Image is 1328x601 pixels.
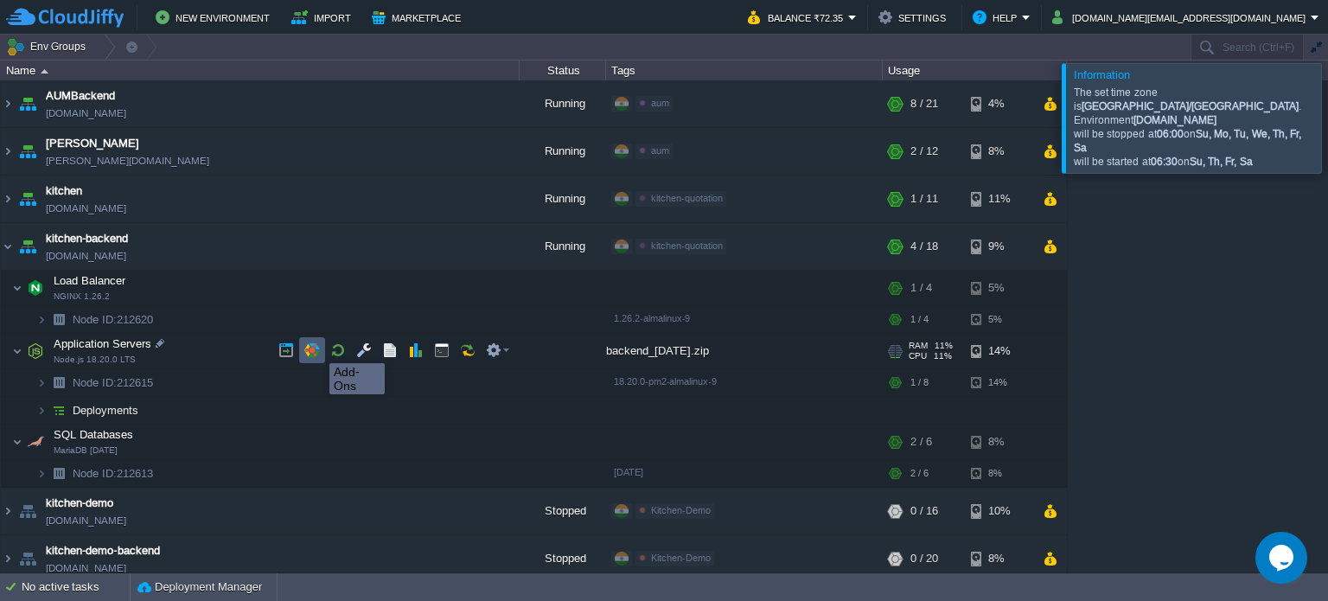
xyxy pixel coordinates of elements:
img: AMDAwAAAACH5BAEAAAAALAAAAAABAAEAAAICRAEAOw== [12,425,22,459]
a: kitchen [46,182,82,200]
img: AMDAwAAAACH5BAEAAAAALAAAAAABAAEAAAICRAEAOw== [16,80,40,127]
div: 4% [971,80,1027,127]
button: Balance ₹72.35 [748,7,848,28]
img: AMDAwAAAACH5BAEAAAAALAAAAAABAAEAAAICRAEAOw== [12,334,22,368]
div: 14% [971,334,1027,368]
span: 212613 [71,466,156,481]
strong: [GEOGRAPHIC_DATA]/[GEOGRAPHIC_DATA] [1082,100,1299,112]
div: 14% [971,369,1027,396]
span: kitchen-quotation [651,193,723,203]
span: RAM [909,341,928,351]
span: Node ID: [73,467,117,480]
div: 2 / 6 [910,425,932,459]
img: AMDAwAAAACH5BAEAAAAALAAAAAABAAEAAAICRAEAOw== [1,128,15,175]
div: 8% [971,460,1027,487]
img: AMDAwAAAACH5BAEAAAAALAAAAAABAAEAAAICRAEAOw== [36,369,47,396]
img: AMDAwAAAACH5BAEAAAAALAAAAAABAAEAAAICRAEAOw== [47,369,71,396]
a: [DOMAIN_NAME] [46,559,126,577]
div: Name [2,61,519,80]
div: 0 / 20 [910,535,938,582]
div: 11% [971,176,1027,222]
a: Application ServersNode.js 18.20.0 LTS [52,337,154,350]
img: AMDAwAAAACH5BAEAAAAALAAAAAABAAEAAAICRAEAOw== [16,176,40,222]
button: Help [973,7,1022,28]
div: 8% [971,535,1027,582]
a: [DOMAIN_NAME] [46,512,126,529]
strong: 06:30 [1151,156,1178,168]
strong: Su, Th, Fr, Sa [1190,156,1253,168]
div: Running [520,80,606,127]
button: Settings [878,7,951,28]
div: Add-Ons [334,365,380,393]
img: AMDAwAAAACH5BAEAAAAALAAAAAABAAEAAAICRAEAOw== [1,176,15,222]
img: AMDAwAAAACH5BAEAAAAALAAAAAABAAEAAAICRAEAOw== [36,460,47,487]
div: 1 / 8 [910,369,929,396]
span: 212615 [71,375,156,390]
img: AMDAwAAAACH5BAEAAAAALAAAAAABAAEAAAICRAEAOw== [1,80,15,127]
span: SQL Databases [52,427,136,442]
div: Running [520,223,606,270]
span: Kitchen-Demo [651,505,711,515]
img: AMDAwAAAACH5BAEAAAAALAAAAAABAAEAAAICRAEAOw== [47,306,71,333]
div: Stopped [520,488,606,534]
div: 4 / 18 [910,223,938,270]
span: 11% [934,351,952,361]
span: Application Servers [52,336,154,351]
div: 10% [971,488,1027,534]
img: AMDAwAAAACH5BAEAAAAALAAAAAABAAEAAAICRAEAOw== [47,460,71,487]
img: AMDAwAAAACH5BAEAAAAALAAAAAABAAEAAAICRAEAOw== [1,488,15,534]
div: 5% [971,271,1027,305]
img: AMDAwAAAACH5BAEAAAAALAAAAAABAAEAAAICRAEAOw== [23,425,48,459]
a: [PERSON_NAME] [46,135,139,152]
button: Deployment Manager [137,579,262,596]
div: Running [520,128,606,175]
span: Node ID: [73,376,117,389]
a: kitchen-demo [46,495,113,512]
div: 2 / 12 [910,128,938,175]
button: Marketplace [372,7,466,28]
div: Stopped [520,535,606,582]
a: AUMBackend [46,87,115,105]
span: aum [651,145,669,156]
img: AMDAwAAAACH5BAEAAAAALAAAAAABAAEAAAICRAEAOw== [41,69,48,74]
div: 1 / 4 [910,306,929,333]
a: SQL DatabasesMariaDB [DATE] [52,428,136,441]
img: AMDAwAAAACH5BAEAAAAALAAAAAABAAEAAAICRAEAOw== [1,223,15,270]
img: AMDAwAAAACH5BAEAAAAALAAAAAABAAEAAAICRAEAOw== [36,397,47,424]
div: The set time zone is . Environment will be stopped at on will be started at on [1074,86,1312,169]
a: Node ID:212613 [71,466,156,481]
button: Env Groups [6,35,92,59]
span: Information [1074,68,1130,81]
img: AMDAwAAAACH5BAEAAAAALAAAAAABAAEAAAICRAEAOw== [16,535,40,582]
span: aum [651,98,669,108]
strong: [DOMAIN_NAME] [1133,114,1216,126]
div: Running [520,176,606,222]
div: 1 / 11 [910,176,938,222]
a: kitchen-demo-backend [46,542,160,559]
button: Import [291,7,356,28]
span: 212620 [71,312,156,327]
img: AMDAwAAAACH5BAEAAAAALAAAAAABAAEAAAICRAEAOw== [36,306,47,333]
div: 8% [971,128,1027,175]
button: New Environment [156,7,275,28]
iframe: chat widget [1255,532,1311,584]
img: AMDAwAAAACH5BAEAAAAALAAAAAABAAEAAAICRAEAOw== [23,334,48,368]
span: Node ID: [73,313,117,326]
span: Node.js 18.20.0 LTS [54,355,136,365]
div: Status [520,61,605,80]
div: 0 / 16 [910,488,938,534]
span: Load Balancer [52,273,128,288]
img: AMDAwAAAACH5BAEAAAAALAAAAAABAAEAAAICRAEAOw== [47,397,71,424]
span: Kitchen-Demo [651,553,711,563]
div: 8 / 21 [910,80,938,127]
img: CloudJiffy [6,7,124,29]
img: AMDAwAAAACH5BAEAAAAALAAAAAABAAEAAAICRAEAOw== [1,535,15,582]
span: MariaDB [DATE] [54,445,118,456]
div: Tags [607,61,882,80]
div: 2 / 6 [910,460,929,487]
img: AMDAwAAAACH5BAEAAAAALAAAAAABAAEAAAICRAEAOw== [16,488,40,534]
span: 1.26.2-almalinux-9 [614,313,690,323]
a: Deployments [71,403,141,418]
